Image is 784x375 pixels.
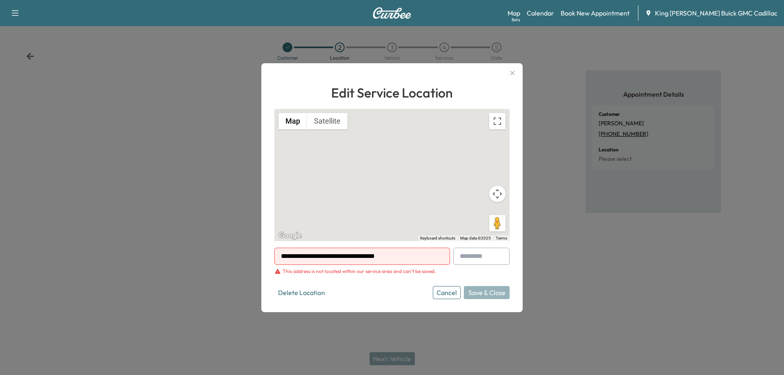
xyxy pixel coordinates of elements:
button: Drag Pegman onto the map to open Street View [489,215,506,231]
a: Book New Appointment [561,8,630,18]
a: Calendar [527,8,554,18]
button: Show street map [278,113,307,129]
a: Terms (opens in new tab) [496,236,507,240]
button: Toggle fullscreen view [489,113,506,129]
a: Open this area in Google Maps (opens a new window) [276,231,303,241]
div: Beta [512,17,520,23]
button: Delete Location [274,286,329,299]
h1: Edit Service Location [274,83,510,102]
button: Show satellite imagery [307,113,347,129]
span: Map data ©2025 [460,236,491,240]
img: Curbee Logo [372,7,412,19]
div: This address is not located within our service area and can’t be saved. [283,268,436,275]
button: Map camera controls [489,186,506,202]
button: Keyboard shortcuts [420,235,455,241]
span: King [PERSON_NAME] Buick GMC Cadillac [655,8,777,18]
button: Cancel [433,286,461,299]
a: MapBeta [508,8,520,18]
img: Google [276,231,303,241]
